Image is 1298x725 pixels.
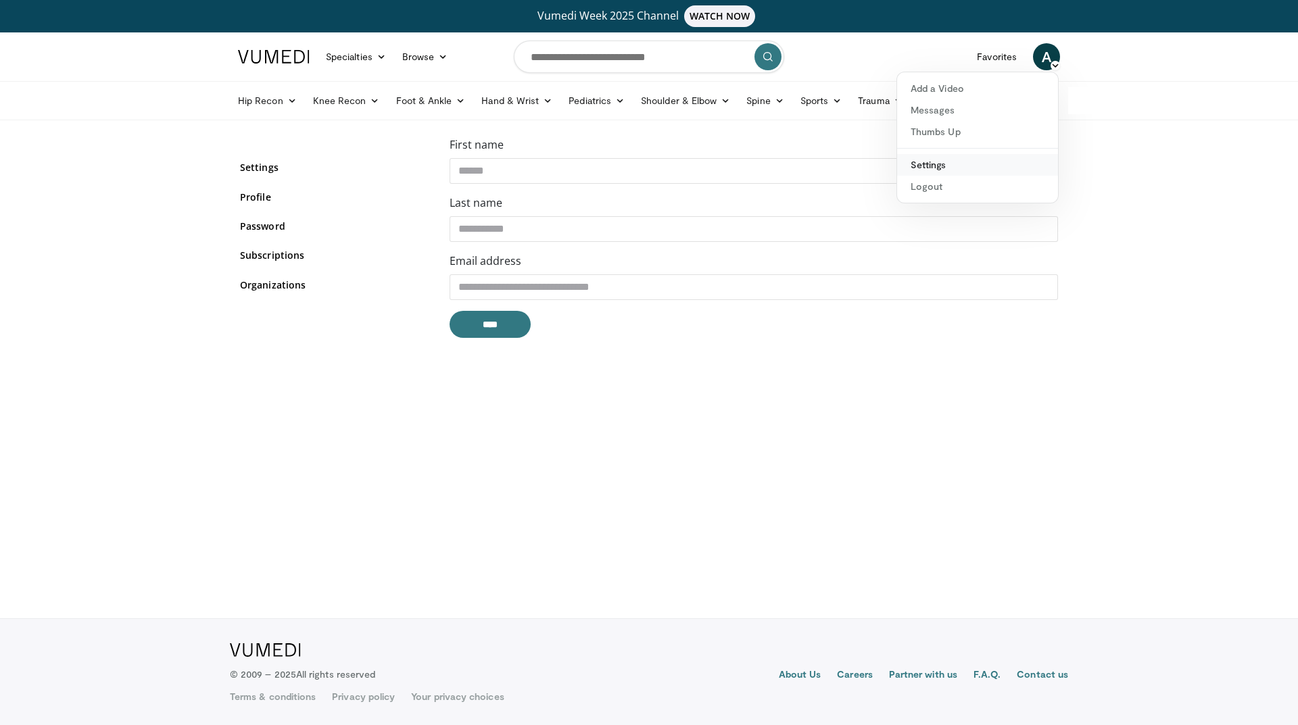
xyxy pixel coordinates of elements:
a: Thumbs Up [897,121,1058,143]
a: Your privacy choices [411,690,504,703]
a: Specialties [318,43,394,70]
a: Contact us [1017,668,1068,684]
span: All rights reserved [296,668,375,680]
a: Profile [240,190,429,204]
div: A [896,72,1059,203]
a: Settings [897,154,1058,176]
a: Settings [240,160,429,174]
a: A [1033,43,1060,70]
label: Email address [450,253,521,269]
a: Vumedi Week 2025 ChannelWATCH NOW [240,5,1058,27]
a: Terms & conditions [230,690,316,703]
a: Foot & Ankle [388,87,474,114]
a: Hip Recon [230,87,305,114]
a: Hand & Wrist [473,87,560,114]
label: Last name [450,195,502,211]
a: Pediatrics [560,87,633,114]
a: Logout [897,176,1058,197]
a: F.A.Q. [973,668,1001,684]
img: VuMedi Logo [230,643,301,657]
img: VuMedi Logo [238,50,310,64]
a: About Us [779,668,821,684]
a: Knee Recon [305,87,388,114]
label: First name [450,136,504,153]
a: Organizations [240,278,429,292]
a: Privacy policy [332,690,395,703]
span: WATCH NOW [684,5,756,27]
a: Sports [792,87,850,114]
a: Subscriptions [240,248,429,262]
a: Favorites [969,43,1025,70]
a: Careers [837,668,873,684]
a: Messages [897,99,1058,121]
p: © 2009 – 2025 [230,668,375,681]
a: Trauma [850,87,911,114]
a: Spine [738,87,792,114]
a: Add a Video [897,78,1058,99]
a: Browse [394,43,456,70]
a: Shoulder & Elbow [633,87,738,114]
input: Search topics, interventions [514,41,784,73]
a: Partner with us [889,668,957,684]
a: Password [240,219,429,233]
